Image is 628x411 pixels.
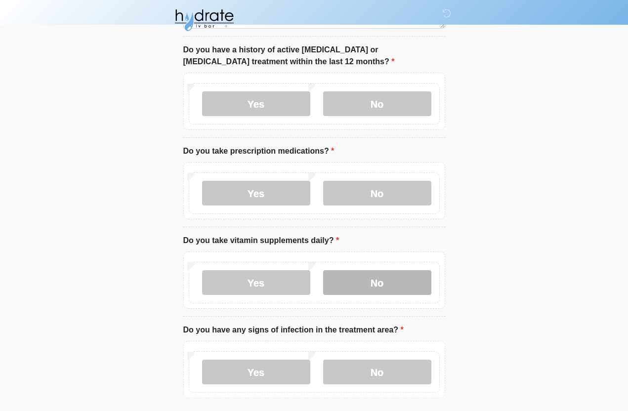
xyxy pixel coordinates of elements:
[323,181,431,205] label: No
[183,44,445,68] label: Do you have a history of active [MEDICAL_DATA] or [MEDICAL_DATA] treatment within the last 12 mon...
[202,360,310,384] label: Yes
[202,181,310,205] label: Yes
[323,360,431,384] label: No
[323,91,431,116] label: No
[183,235,339,247] label: Do you take vitamin supplements daily?
[183,324,404,336] label: Do you have any signs of infection in the treatment area?
[202,270,310,295] label: Yes
[323,270,431,295] label: No
[183,145,335,157] label: Do you take prescription medications?
[173,7,235,32] img: Hydrate IV Bar - Fort Collins Logo
[202,91,310,116] label: Yes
